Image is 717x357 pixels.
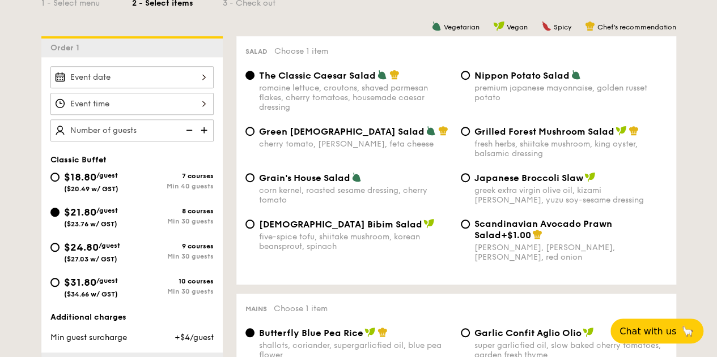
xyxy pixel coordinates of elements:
[474,243,667,262] div: [PERSON_NAME], [PERSON_NAME], [PERSON_NAME], red onion
[99,242,120,250] span: /guest
[132,252,214,260] div: Min 30 guests
[259,126,425,137] span: Green [DEMOGRAPHIC_DATA] Salad
[461,173,470,182] input: Japanese Broccoli Slawgreek extra virgin olive oil, kizami [PERSON_NAME], yuzu soy-sesame dressing
[50,278,60,287] input: $31.80/guest($34.66 w/ GST)10 coursesMin 30 guests
[274,304,328,313] span: Choose 1 item
[423,218,435,229] img: icon-vegan.f8ff3823.svg
[616,126,627,136] img: icon-vegan.f8ff3823.svg
[245,328,254,337] input: Butterfly Blue Pea Riceshallots, coriander, supergarlicfied oil, blue pea flower
[259,219,422,230] span: [DEMOGRAPHIC_DATA] Bibim Salad
[132,207,214,215] div: 8 courses
[50,208,60,217] input: $21.80/guest($23.76 w/ GST)8 coursesMin 30 guests
[197,119,214,141] img: icon-add.58712e84.svg
[50,93,214,115] input: Event time
[259,70,376,81] span: The Classic Caesar Salad
[501,230,531,240] span: +$1.00
[132,277,214,285] div: 10 courses
[50,333,127,342] span: Min guest surcharge
[50,43,84,53] span: Order 1
[493,21,504,31] img: icon-vegan.f8ff3823.svg
[64,206,96,218] span: $21.80
[474,126,614,137] span: Grilled Forest Mushroom Salad
[438,126,448,136] img: icon-chef-hat.a58ddaea.svg
[681,325,694,338] span: 🦙
[259,173,350,183] span: Grain's House Salad
[50,173,60,182] input: $18.80/guest($20.49 w/ GST)7 coursesMin 40 guests
[620,326,676,337] span: Chat with us
[50,312,214,323] div: Additional charges
[245,48,268,55] span: Salad
[259,139,452,149] div: cherry tomato, [PERSON_NAME], feta cheese
[507,23,528,31] span: Vegan
[351,172,362,182] img: icon-vegetarian.fe4039eb.svg
[474,83,667,102] div: premium japanese mayonnaise, golden russet potato
[444,23,480,31] span: Vegetarian
[554,23,571,31] span: Spicy
[132,217,214,225] div: Min 30 guests
[245,305,267,313] span: Mains
[474,328,582,338] span: Garlic Confit Aglio Olio
[597,23,676,31] span: Chef's recommendation
[389,70,400,80] img: icon-chef-hat.a58ddaea.svg
[585,21,595,31] img: icon-chef-hat.a58ddaea.svg
[474,218,612,240] span: Scandinavian Avocado Prawn Salad
[96,207,118,214] span: /guest
[474,70,570,81] span: Nippon Potato Salad
[50,66,214,88] input: Event date
[132,242,214,250] div: 9 courses
[461,328,470,337] input: Garlic Confit Aglio Oliosuper garlicfied oil, slow baked cherry tomatoes, garden fresh thyme
[474,186,667,205] div: greek extra virgin olive oil, kizami [PERSON_NAME], yuzu soy-sesame dressing
[96,277,118,285] span: /guest
[245,173,254,182] input: Grain's House Saladcorn kernel, roasted sesame dressing, cherry tomato
[64,185,118,193] span: ($20.49 w/ GST)
[377,70,387,80] img: icon-vegetarian.fe4039eb.svg
[64,171,96,183] span: $18.80
[50,243,60,252] input: $24.80/guest($27.03 w/ GST)9 coursesMin 30 guests
[132,182,214,190] div: Min 40 guests
[245,220,254,229] input: [DEMOGRAPHIC_DATA] Bibim Saladfive-spice tofu, shiitake mushroom, korean beansprout, spinach
[259,328,363,338] span: Butterfly Blue Pea Rice
[50,155,107,165] span: Classic Buffet
[364,327,376,337] img: icon-vegan.f8ff3823.svg
[541,21,551,31] img: icon-spicy.37a8142b.svg
[431,21,442,31] img: icon-vegetarian.fe4039eb.svg
[64,255,117,263] span: ($27.03 w/ GST)
[532,229,542,239] img: icon-chef-hat.a58ddaea.svg
[64,220,117,228] span: ($23.76 w/ GST)
[426,126,436,136] img: icon-vegetarian.fe4039eb.svg
[245,127,254,136] input: Green [DEMOGRAPHIC_DATA] Saladcherry tomato, [PERSON_NAME], feta cheese
[474,173,583,183] span: Japanese Broccoli Slaw
[64,241,99,253] span: $24.80
[64,276,96,289] span: $31.80
[461,127,470,136] input: Grilled Forest Mushroom Saladfresh herbs, shiitake mushroom, king oyster, balsamic dressing
[132,287,214,295] div: Min 30 guests
[259,186,452,205] div: corn kernel, roasted sesame dressing, cherry tomato
[274,46,328,56] span: Choose 1 item
[629,126,639,136] img: icon-chef-hat.a58ddaea.svg
[50,119,214,141] input: Number of guests
[610,319,703,343] button: Chat with us🦙
[461,71,470,80] input: Nippon Potato Saladpremium japanese mayonnaise, golden russet potato
[571,70,581,80] img: icon-vegetarian.fe4039eb.svg
[259,232,452,251] div: five-spice tofu, shiitake mushroom, korean beansprout, spinach
[461,220,470,229] input: Scandinavian Avocado Prawn Salad+$1.00[PERSON_NAME], [PERSON_NAME], [PERSON_NAME], red onion
[377,327,388,337] img: icon-chef-hat.a58ddaea.svg
[180,119,197,141] img: icon-reduce.1d2dbef1.svg
[474,139,667,158] div: fresh herbs, shiitake mushroom, king oyster, balsamic dressing
[259,83,452,112] div: romaine lettuce, croutons, shaved parmesan flakes, cherry tomatoes, housemade caesar dressing
[583,327,594,337] img: icon-vegan.f8ff3823.svg
[245,71,254,80] input: The Classic Caesar Saladromaine lettuce, croutons, shaved parmesan flakes, cherry tomatoes, house...
[174,333,213,342] span: +$4/guest
[132,172,214,180] div: 7 courses
[96,171,118,179] span: /guest
[64,290,118,298] span: ($34.66 w/ GST)
[584,172,596,182] img: icon-vegan.f8ff3823.svg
